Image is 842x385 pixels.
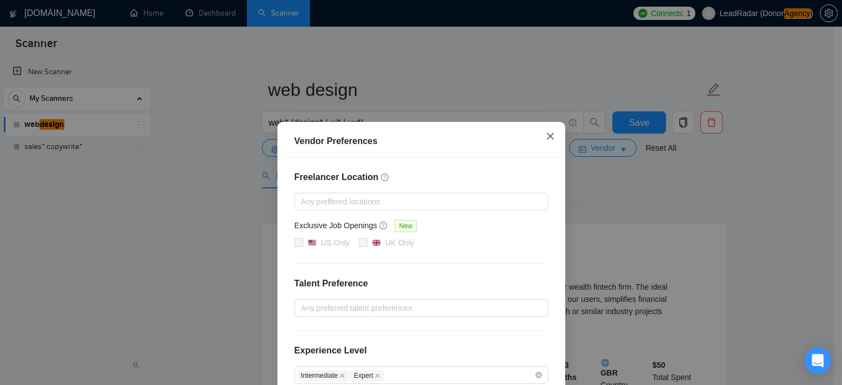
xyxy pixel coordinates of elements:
[295,171,548,184] h4: Freelancer Location
[295,344,367,357] h4: Experience Level
[297,370,349,382] span: Intermediate
[350,370,384,382] span: Expert
[381,173,390,182] span: question-circle
[385,237,414,249] div: UK Only
[395,220,417,232] span: New
[321,237,350,249] div: US Only
[308,239,316,247] img: 🇺🇸
[804,347,831,374] div: Open Intercom Messenger
[375,373,380,378] span: close
[535,122,565,152] button: Close
[373,239,380,247] img: 🇬🇧
[295,135,548,148] div: Vendor Preferences
[535,372,542,378] span: close-circle
[339,373,345,378] span: close
[546,132,555,141] span: close
[379,221,388,230] span: question-circle
[295,219,377,232] h5: Exclusive Job Openings
[295,277,548,290] h4: Talent Preference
